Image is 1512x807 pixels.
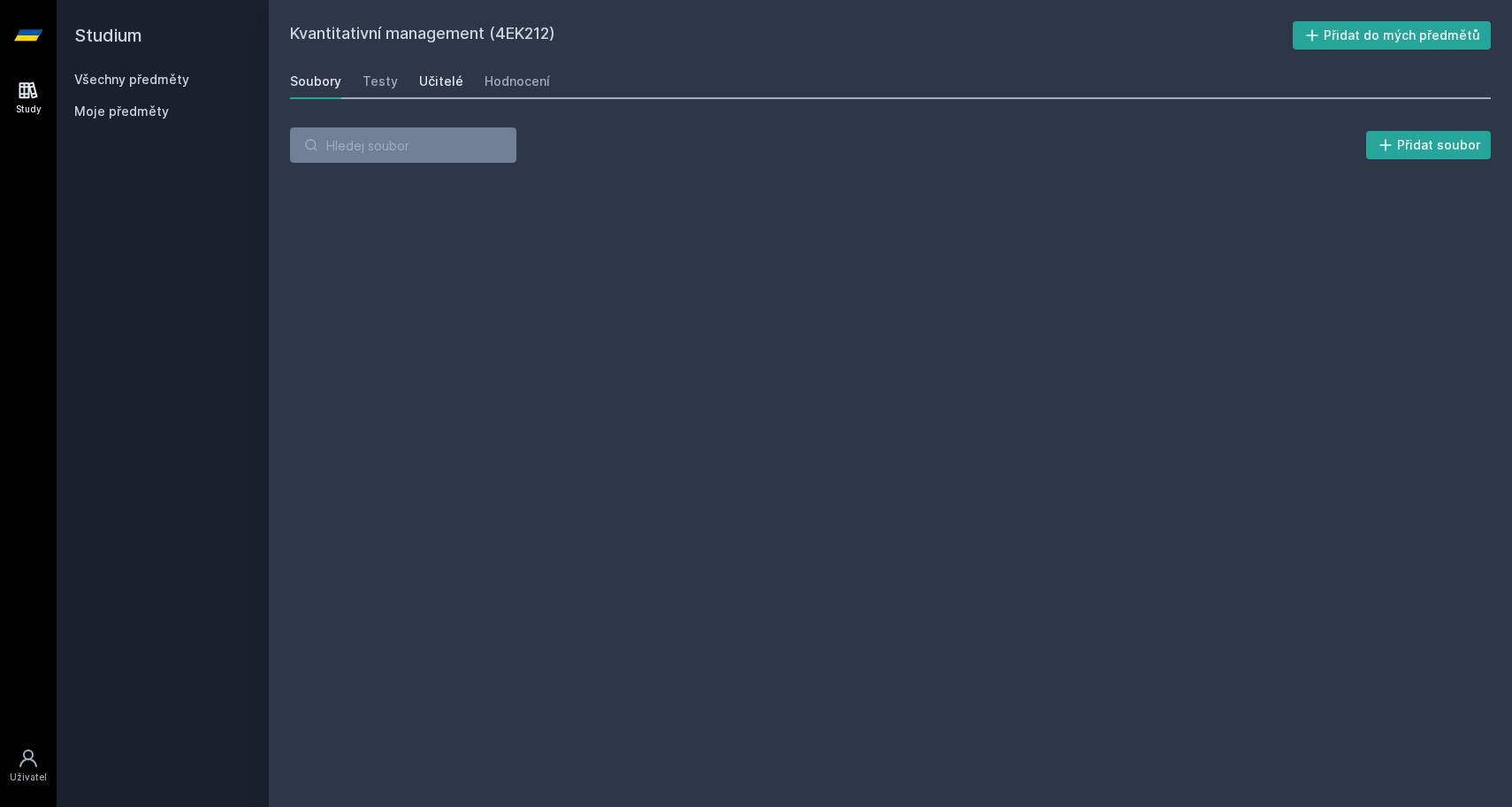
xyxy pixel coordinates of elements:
div: Učitelé [419,73,463,90]
button: Přidat soubor [1366,131,1492,159]
input: Hledej soubor [290,127,516,163]
a: Soubory [290,64,341,99]
a: Uživatel [4,739,53,793]
div: Testy [363,73,398,90]
div: Study [16,103,42,116]
a: Hodnocení [485,64,550,99]
div: Soubory [290,73,341,90]
div: Uživatel [10,771,47,784]
button: Přidat do mých předmětů [1293,21,1492,50]
a: Study [4,71,53,125]
a: Učitelé [419,64,463,99]
h2: Kvantitativní management (4EK212) [290,21,1293,50]
span: Moje předměty [74,103,169,120]
a: Testy [363,64,398,99]
div: Hodnocení [485,73,550,90]
a: Všechny předměty [74,72,189,87]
